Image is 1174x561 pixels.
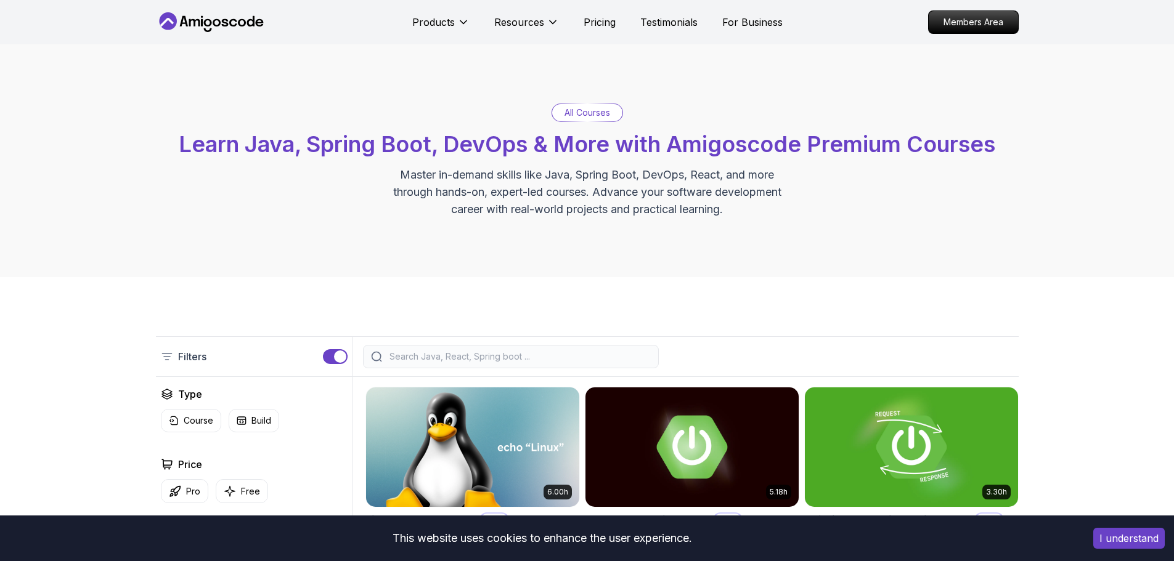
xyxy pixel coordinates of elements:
[929,11,1018,33] p: Members Area
[366,387,579,507] img: Linux Fundamentals card
[770,487,788,497] p: 5.18h
[585,387,799,507] img: Advanced Spring Boot card
[565,107,610,119] p: All Courses
[380,166,794,218] p: Master in-demand skills like Java, Spring Boot, DevOps, React, and more through hands-on, expert-...
[585,511,708,528] h2: Advanced Spring Boot
[722,15,783,30] a: For Business
[161,479,208,503] button: Pro
[365,511,475,528] h2: Linux Fundamentals
[412,15,455,30] p: Products
[412,15,470,39] button: Products
[251,414,271,427] p: Build
[216,479,268,503] button: Free
[178,349,206,364] p: Filters
[179,131,995,158] span: Learn Java, Spring Boot, DevOps & More with Amigoscode Premium Courses
[805,387,1018,507] img: Building APIs with Spring Boot card
[714,514,741,526] p: Pro
[804,511,969,528] h2: Building APIs with Spring Boot
[494,15,559,39] button: Resources
[229,409,279,432] button: Build
[161,409,221,432] button: Course
[178,387,202,402] h2: Type
[178,457,202,472] h2: Price
[640,15,698,30] a: Testimonials
[547,487,568,497] p: 6.00h
[481,514,508,526] p: Pro
[184,414,213,427] p: Course
[976,514,1003,526] p: Pro
[387,350,651,363] input: Search Java, React, Spring boot ...
[1093,528,1165,549] button: Accept cookies
[928,10,1019,34] a: Members Area
[986,487,1007,497] p: 3.30h
[584,15,616,30] a: Pricing
[494,15,544,30] p: Resources
[365,387,580,557] a: Linux Fundamentals card6.00hLinux FundamentalsProLearn the fundamentals of Linux and how to use t...
[186,485,200,498] p: Pro
[241,485,260,498] p: Free
[9,525,1075,552] div: This website uses cookies to enhance the user experience.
